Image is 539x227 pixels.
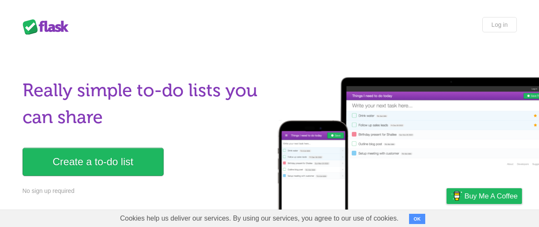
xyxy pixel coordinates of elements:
[447,188,522,204] a: Buy me a coffee
[23,148,164,176] a: Create a to-do list
[464,189,518,204] span: Buy me a coffee
[23,77,265,131] h1: Really simple to-do lists you can share
[409,214,426,224] button: OK
[451,189,462,203] img: Buy me a coffee
[112,210,407,227] span: Cookies help us deliver our services. By using our services, you agree to our use of cookies.
[482,17,516,32] a: Log in
[23,19,74,34] div: Flask Lists
[23,187,265,195] p: No sign up required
